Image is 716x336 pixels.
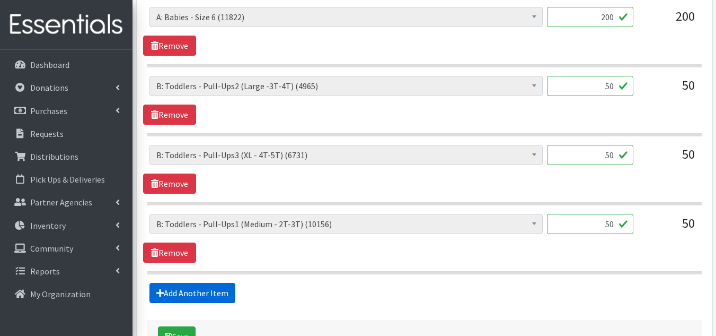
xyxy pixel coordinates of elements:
[4,7,128,42] img: HumanEssentials
[30,197,92,208] p: Partner Agencies
[149,7,543,27] span: A: Babies - Size 6 (11822)
[156,148,536,162] span: B: Toddlers - Pull-Ups3 (XL - 4T-5T) (6731)
[143,105,196,125] a: Remove
[4,238,128,259] a: Community
[4,100,128,122] a: Purchases
[547,145,633,165] input: Quantity
[547,76,633,96] input: Quantity
[642,214,695,243] div: 50
[547,214,633,234] input: Quantity
[156,217,536,231] span: B: Toddlers - Pull-Ups1 (Medium - 2T-3T) (10156)
[156,79,536,93] span: B: Toddlers - Pull-Ups2 (Large -3T-4T) (4965)
[642,76,695,105] div: 50
[4,146,128,167] a: Distributions
[30,128,64,139] p: Requests
[30,174,105,185] p: Pick Ups & Deliveries
[30,220,66,231] p: Inventory
[4,261,128,282] a: Reports
[30,243,73,254] p: Community
[4,283,128,305] a: My Organization
[30,266,60,277] p: Reports
[4,169,128,190] a: Pick Ups & Deliveries
[143,36,196,56] a: Remove
[642,145,695,174] div: 50
[149,76,543,96] span: B: Toddlers - Pull-Ups2 (Large -3T-4T) (4965)
[143,243,196,263] a: Remove
[149,283,235,303] a: Add Another Item
[149,145,543,165] span: B: Toddlers - Pull-Ups3 (XL - 4T-5T) (6731)
[30,106,67,116] p: Purchases
[547,7,633,27] input: Quantity
[4,215,128,236] a: Inventory
[30,151,78,162] p: Distributions
[149,214,543,234] span: B: Toddlers - Pull-Ups1 (Medium - 2T-3T) (10156)
[30,289,91,299] p: My Organization
[143,174,196,194] a: Remove
[30,82,68,93] p: Donations
[4,77,128,98] a: Donations
[30,59,69,70] p: Dashboard
[642,7,695,36] div: 200
[4,123,128,144] a: Requests
[4,54,128,75] a: Dashboard
[156,10,536,24] span: A: Babies - Size 6 (11822)
[4,192,128,213] a: Partner Agencies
